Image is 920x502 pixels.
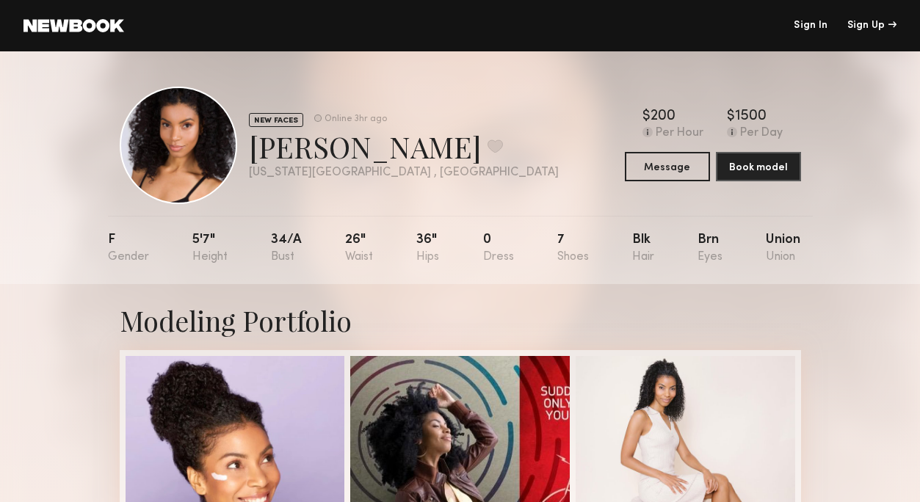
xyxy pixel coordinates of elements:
div: NEW FACES [249,113,303,127]
div: F [108,233,149,263]
div: [PERSON_NAME] [249,127,559,166]
div: 1500 [735,109,767,124]
div: Per Day [740,127,783,140]
div: 26" [345,233,373,263]
div: Sign Up [847,21,897,31]
div: 200 [651,109,675,124]
div: 36" [416,233,439,263]
div: Online 3hr ago [325,114,387,124]
div: 7 [557,233,589,263]
div: 34/a [271,233,302,263]
button: Book model [716,152,801,181]
div: Blk [632,233,654,263]
a: Sign In [794,21,827,31]
div: $ [642,109,651,124]
div: 0 [483,233,514,263]
div: Modeling Portfolio [120,302,801,338]
button: Message [625,152,710,181]
div: 5'7" [192,233,228,263]
div: [US_STATE][GEOGRAPHIC_DATA] , [GEOGRAPHIC_DATA] [249,167,559,179]
div: $ [727,109,735,124]
div: Union [766,233,800,263]
div: Per Hour [656,127,703,140]
div: Brn [698,233,722,263]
